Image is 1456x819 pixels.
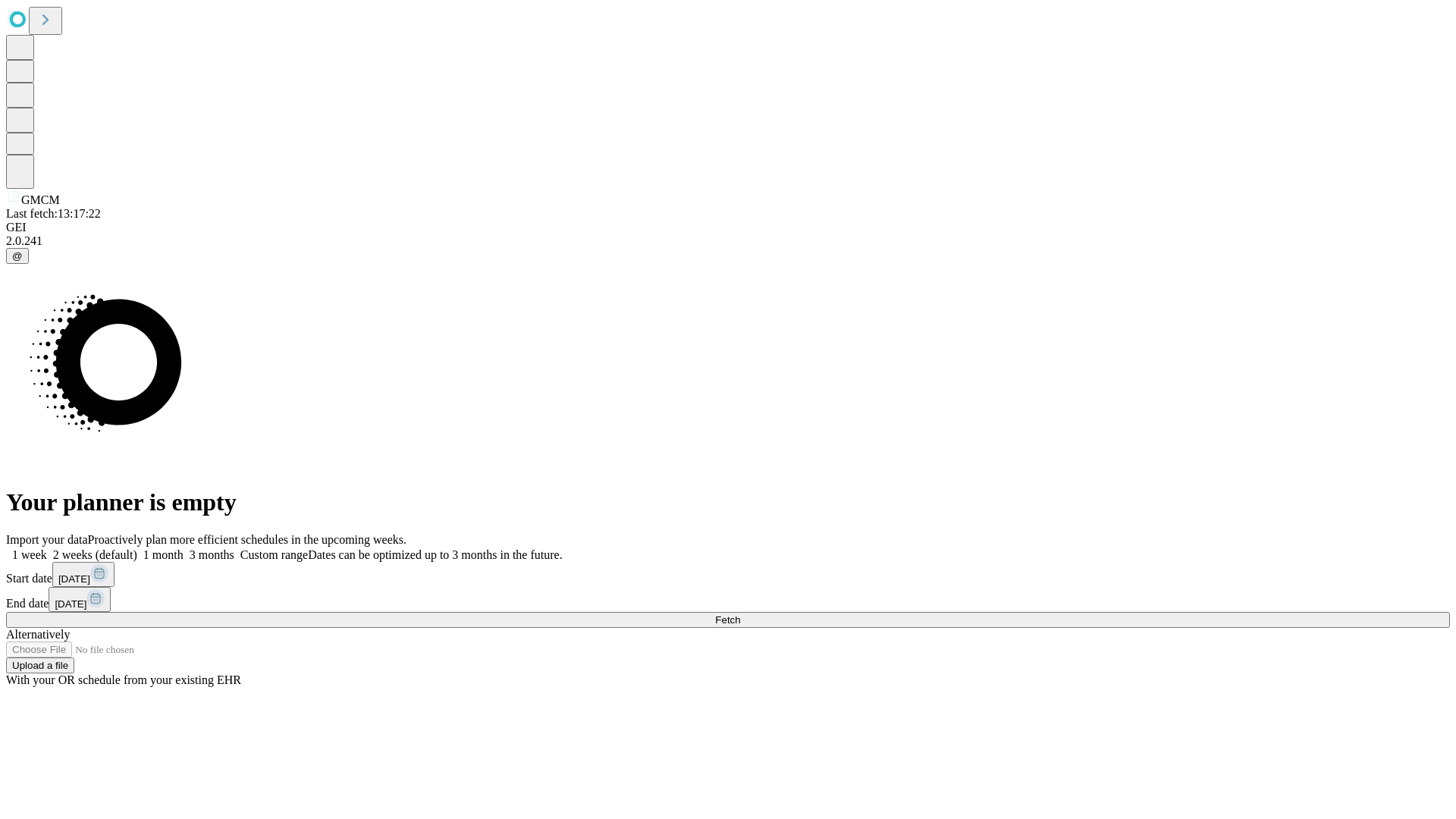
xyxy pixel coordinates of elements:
[12,548,47,561] span: 1 week
[53,548,137,561] span: 2 weeks (default)
[21,193,60,206] span: GMCM
[6,628,70,641] span: Alternatively
[143,548,184,561] span: 1 month
[6,587,1450,612] div: End date
[6,562,1450,587] div: Start date
[6,533,88,546] span: Import your data
[6,488,1450,516] h1: Your planner is empty
[6,207,101,220] span: Last fetch: 13:17:22
[6,673,241,686] span: With your OR schedule from your existing EHR
[55,598,86,610] span: [DATE]
[6,612,1450,628] button: Fetch
[88,533,406,546] span: Proactively plan more efficient schedules in the upcoming weeks.
[49,587,111,612] button: [DATE]
[6,248,29,264] button: @
[240,548,308,561] span: Custom range
[715,614,740,626] span: Fetch
[308,548,562,561] span: Dates can be optimized up to 3 months in the future.
[190,548,234,561] span: 3 months
[6,221,1450,234] div: GEI
[52,562,115,587] button: [DATE]
[58,573,90,585] span: [DATE]
[6,234,1450,248] div: 2.0.241
[12,250,23,262] span: @
[6,657,74,673] button: Upload a file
